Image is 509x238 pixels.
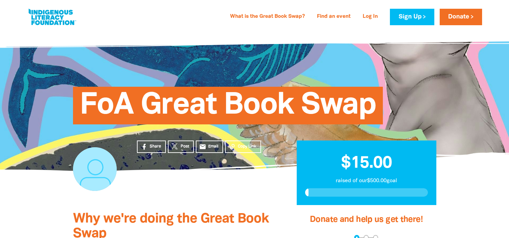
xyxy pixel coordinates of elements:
[313,11,355,22] a: Find an event
[168,141,194,153] a: Post
[359,11,382,22] a: Log In
[341,156,392,171] span: $15.00
[181,144,189,150] span: Post
[305,177,428,185] p: raised of our $500.00 goal
[137,141,166,153] a: Share
[196,141,223,153] a: emailEmail
[226,11,309,22] a: What is the Great Book Swap?
[80,92,376,124] span: FoA Great Book Swap
[150,144,161,150] span: Share
[208,144,218,150] span: Email
[238,144,256,150] span: Copy Link
[440,9,482,25] a: Donate
[199,143,206,150] i: email
[225,141,261,153] button: Copy Link
[310,216,423,224] span: Donate and help us get there!
[390,9,434,25] a: Sign Up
